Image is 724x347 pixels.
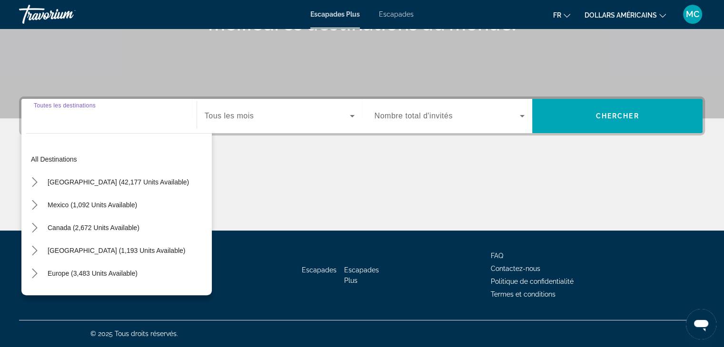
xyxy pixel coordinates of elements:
a: Termes et conditions [491,290,555,298]
button: Select destination: United States (42,177 units available) [43,173,194,191]
button: Changer de devise [585,8,666,22]
span: Chercher [596,112,639,120]
span: Nombre total d'invités [375,112,453,120]
font: fr [553,11,561,19]
a: FAQ [491,252,503,260]
button: Menu utilisateur [680,4,705,24]
span: All destinations [31,155,77,163]
a: Politique de confidentialité [491,278,574,285]
a: Contactez-nous [491,265,540,272]
div: Widget de recherche [21,99,703,133]
font: MC [686,9,699,19]
input: Sélectionnez la destination [34,111,184,122]
font: dollars américains [585,11,657,19]
button: Toggle Caribbean & Atlantic Islands (1,193 units available) submenu [26,242,43,259]
button: Changer de langue [553,8,570,22]
button: Select destination: Europe (3,483 units available) [43,265,142,282]
font: © 2025 Tous droits réservés. [90,330,178,337]
a: Travorium [19,2,114,27]
button: Select destination: Caribbean & Atlantic Islands (1,193 units available) [43,242,190,259]
iframe: Bouton de lancement de la fenêtre de messagerie [686,309,716,339]
button: Recherche [532,99,703,133]
a: Escapades Plus [310,10,360,18]
button: Select destination: Canada (2,672 units available) [43,219,144,236]
button: Toggle Australia (247 units available) submenu [26,288,43,305]
span: Canada (2,672 units available) [48,224,139,231]
button: Toggle United States (42,177 units available) submenu [26,174,43,191]
div: Destination options [21,128,212,295]
a: Escapades [379,10,414,18]
span: [GEOGRAPHIC_DATA] (42,177 units available) [48,178,189,186]
button: Select destination: Mexico (1,092 units available) [43,196,142,213]
span: Mexico (1,092 units available) [48,201,137,209]
span: Tous les mois [205,112,254,120]
span: Toutes les destinations [34,102,96,108]
a: Escapades Plus [344,266,379,284]
span: Europe (3,483 units available) [48,270,138,277]
a: Escapades [302,266,337,274]
button: Toggle Mexico (1,092 units available) submenu [26,197,43,213]
button: Toggle Europe (3,483 units available) submenu [26,265,43,282]
button: Toggle Canada (2,672 units available) submenu [26,220,43,236]
button: Select destination: Australia (247 units available) [43,288,141,305]
span: [GEOGRAPHIC_DATA] (1,193 units available) [48,247,185,254]
button: Select destination: All destinations [26,151,212,168]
